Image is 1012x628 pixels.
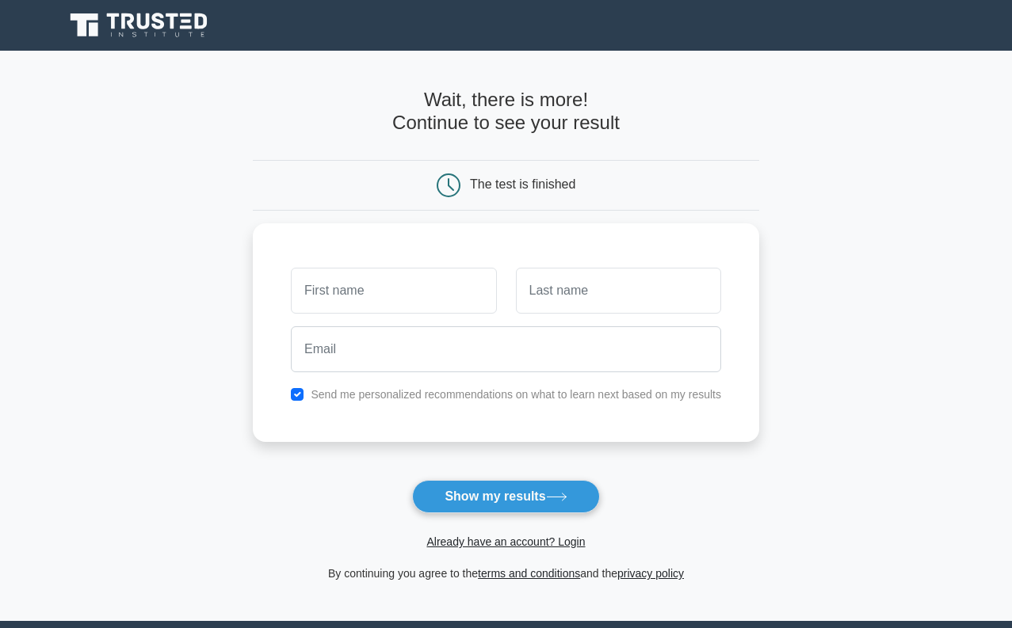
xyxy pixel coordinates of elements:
input: Last name [516,268,721,314]
h4: Wait, there is more! Continue to see your result [253,89,759,135]
a: Already have an account? Login [426,535,585,548]
div: By continuing you agree to the and the [243,564,769,583]
div: The test is finished [470,177,575,191]
input: Email [291,326,721,372]
label: Send me personalized recommendations on what to learn next based on my results [311,388,721,401]
a: privacy policy [617,567,684,580]
button: Show my results [412,480,599,513]
a: terms and conditions [478,567,580,580]
input: First name [291,268,496,314]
